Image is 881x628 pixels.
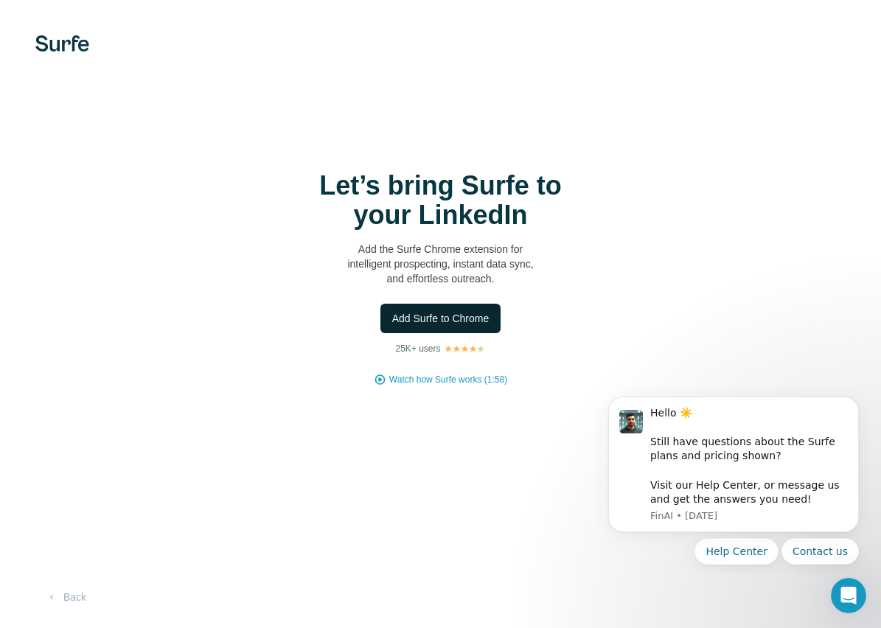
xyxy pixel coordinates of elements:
[392,311,490,326] span: Add Surfe to Chrome
[586,383,881,573] iframe: Intercom notifications message
[293,242,588,286] p: Add the Surfe Chrome extension for intelligent prospecting, instant data sync, and effortless out...
[389,373,507,386] button: Watch how Surfe works (1:58)
[380,304,501,333] button: Add Surfe to Chrome
[444,344,486,353] img: Rating Stars
[831,578,866,613] iframe: Intercom live chat
[35,584,97,610] button: Back
[35,35,89,52] img: Surfe's logo
[395,342,440,355] p: 25K+ users
[293,171,588,230] h1: Let’s bring Surfe to your LinkedIn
